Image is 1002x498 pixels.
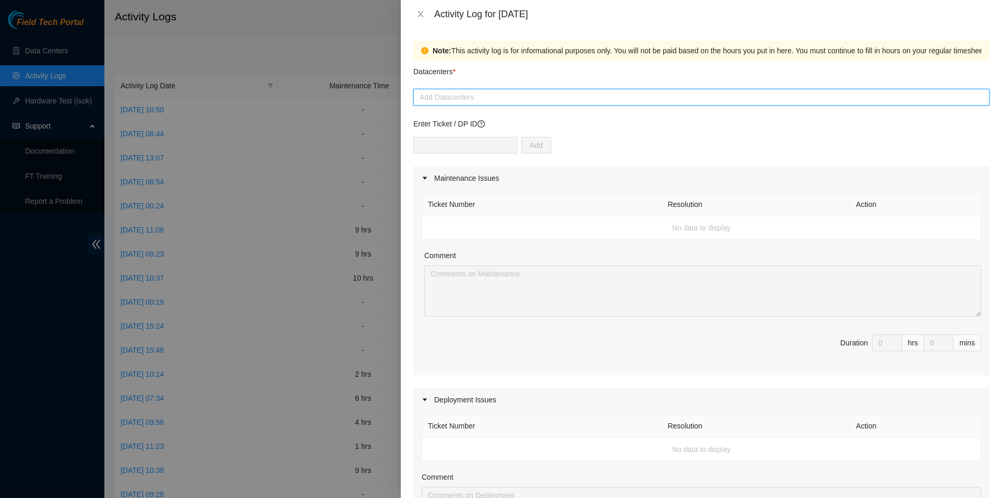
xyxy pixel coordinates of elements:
td: No data to display [422,438,981,461]
td: No data to display [422,216,981,240]
div: Duration [840,337,868,349]
strong: Note: [433,45,451,56]
span: caret-right [422,175,428,181]
th: Ticket Number [422,414,662,438]
th: Resolution [662,193,850,216]
th: Action [850,193,981,216]
label: Comment [422,471,454,483]
label: Comment [424,250,456,261]
th: Ticket Number [422,193,662,216]
button: Add [521,137,551,154]
span: caret-right [422,397,428,403]
div: Activity Log for [DATE] [434,8,989,20]
div: Deployment Issues [413,388,989,412]
span: exclamation-circle [421,47,428,54]
span: question-circle [478,120,485,128]
textarea: Comment [424,265,981,317]
div: mins [953,334,981,351]
span: close [416,10,425,18]
th: Resolution [662,414,850,438]
p: Datacenters [413,61,456,77]
div: hrs [902,334,924,351]
th: Action [850,414,981,438]
div: Maintenance Issues [413,166,989,190]
p: Enter Ticket / DP ID [413,118,989,130]
button: Close [413,9,428,19]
